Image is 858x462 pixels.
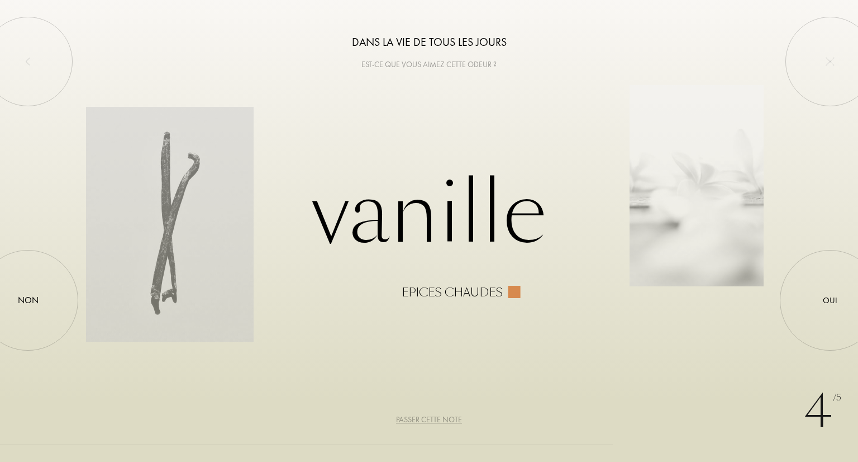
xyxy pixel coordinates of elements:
[804,378,841,445] div: 4
[86,163,773,299] div: Vanille
[18,294,39,307] div: Non
[826,57,835,66] img: quit_onboard.svg
[833,392,841,404] span: /5
[23,57,32,66] img: left_onboard.svg
[402,286,503,299] div: Epices chaudes
[396,414,462,426] div: Passer cette note
[823,294,837,307] div: Oui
